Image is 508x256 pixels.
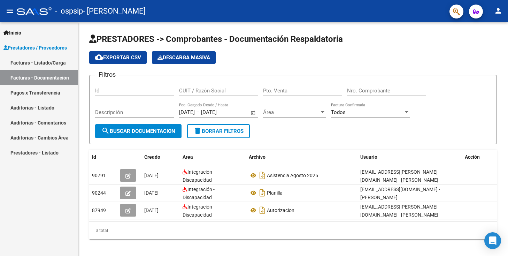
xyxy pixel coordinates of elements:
[193,127,202,135] mat-icon: delete
[95,53,103,61] mat-icon: cloud_download
[258,170,267,181] i: Descargar documento
[95,124,182,138] button: Buscar Documentacion
[267,208,294,213] span: Autorizacion
[249,109,257,117] button: Open calendar
[179,109,195,115] input: Fecha inicio
[92,173,106,178] span: 90791
[95,70,119,80] h3: Filtros
[187,124,250,138] button: Borrar Filtros
[267,190,283,196] span: Planilla
[183,154,193,160] span: Area
[92,208,106,213] span: 87949
[360,187,440,200] span: [EMAIL_ADDRESS][DOMAIN_NAME] - [PERSON_NAME]
[360,154,377,160] span: Usuario
[193,128,244,134] span: Borrar Filtros
[144,173,159,178] span: [DATE]
[83,3,146,19] span: - [PERSON_NAME]
[183,187,215,200] span: Integración - Discapacidad
[157,54,210,61] span: Descarga Masiva
[152,51,216,64] app-download-masive: Descarga masiva de comprobantes (adjuntos)
[180,150,246,165] datatable-header-cell: Area
[183,169,215,183] span: Integración - Discapacidad
[89,51,147,64] button: Exportar CSV
[89,222,497,239] div: 3 total
[331,109,346,115] span: Todos
[267,173,318,178] span: Asistencia Agosto 2025
[144,154,160,160] span: Creado
[92,190,106,196] span: 90244
[3,29,21,37] span: Inicio
[183,204,215,218] span: Integración - Discapacidad
[360,204,438,218] span: [EMAIL_ADDRESS][PERSON_NAME][DOMAIN_NAME] - [PERSON_NAME]
[258,205,267,216] i: Descargar documento
[196,109,200,115] span: –
[357,150,462,165] datatable-header-cell: Usuario
[101,128,175,134] span: Buscar Documentacion
[89,34,343,44] span: PRESTADORES -> Comprobantes - Documentación Respaldatoria
[462,150,497,165] datatable-header-cell: Acción
[152,51,216,64] button: Descarga Masiva
[101,127,110,135] mat-icon: search
[3,44,67,52] span: Prestadores / Proveedores
[249,154,265,160] span: Archivo
[89,150,117,165] datatable-header-cell: Id
[465,154,480,160] span: Acción
[258,187,267,198] i: Descargar documento
[201,109,235,115] input: Fecha fin
[246,150,357,165] datatable-header-cell: Archivo
[144,208,159,213] span: [DATE]
[95,54,141,61] span: Exportar CSV
[494,7,502,15] mat-icon: person
[484,232,501,249] div: Open Intercom Messenger
[6,7,14,15] mat-icon: menu
[92,154,96,160] span: Id
[55,3,83,19] span: - ospsip
[263,109,320,115] span: Área
[141,150,180,165] datatable-header-cell: Creado
[360,169,438,183] span: [EMAIL_ADDRESS][PERSON_NAME][DOMAIN_NAME] - [PERSON_NAME]
[144,190,159,196] span: [DATE]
